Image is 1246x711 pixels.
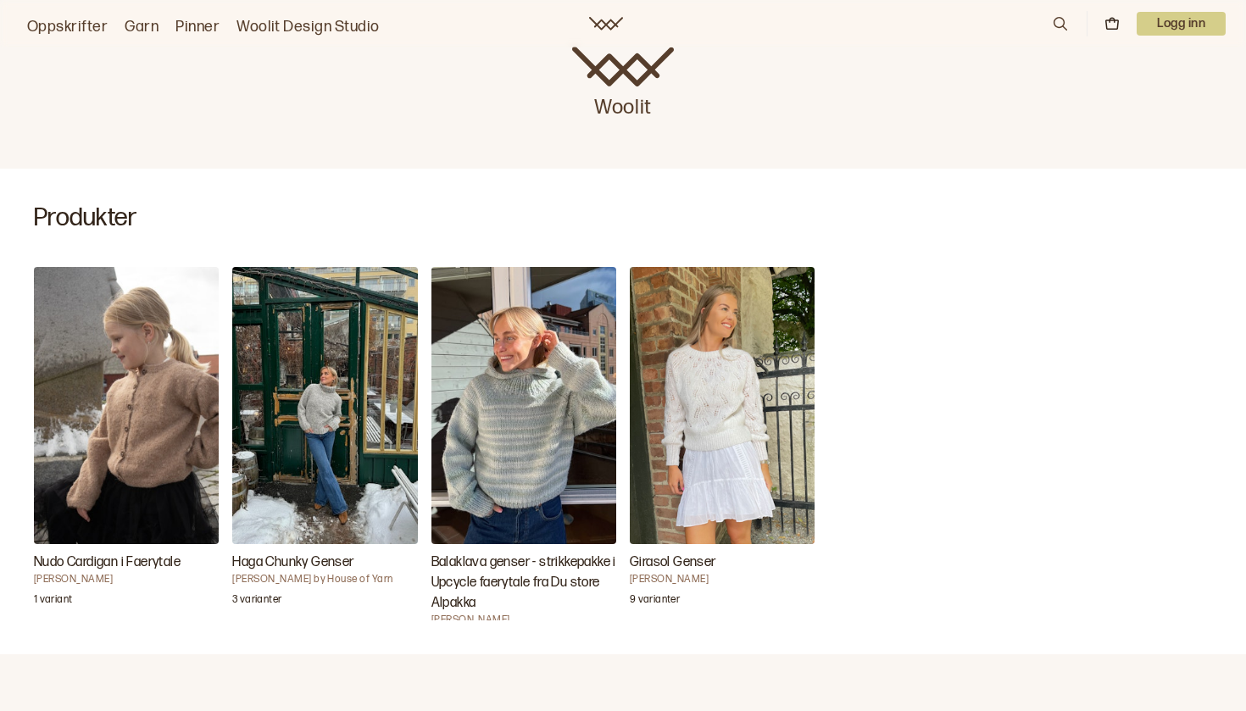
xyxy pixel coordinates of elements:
[630,573,815,586] h4: [PERSON_NAME]
[589,17,623,31] a: Woolit
[34,267,219,544] img: Brit Frafjord ØrstavikNudo Cardigan i Faerytale
[27,15,108,39] a: Oppskrifter
[34,267,219,620] a: Nudo Cardigan i Faerytale
[232,573,417,586] h4: [PERSON_NAME] by House of Yarn
[572,87,674,121] p: Woolit
[34,573,219,586] h4: [PERSON_NAME]
[431,267,616,544] img: Brit Frafjord ØrstavikBalaklava genser - strikkepakke i Upcycle faerytale fra Du store Alpakka
[431,614,616,627] h4: [PERSON_NAME]
[125,15,159,39] a: Garn
[34,593,72,610] p: 1 variant
[1137,12,1226,36] button: User dropdown
[34,553,219,573] h3: Nudo Cardigan i Faerytale
[431,553,616,614] h3: Balaklava genser - strikkepakke i Upcycle faerytale fra Du store Alpakka
[630,553,815,573] h3: Girasol Genser
[232,553,417,573] h3: Haga Chunky Genser
[232,267,417,544] img: Øyunn Krogh by House of YarnHaga Chunky Genser
[431,267,616,620] a: Balaklava genser - strikkepakke i Upcycle faerytale fra Du store Alpakka
[572,47,674,121] a: Woolit
[175,15,220,39] a: Pinner
[630,267,815,620] a: Girasol Genser
[1137,12,1226,36] p: Logg inn
[572,47,674,87] img: Woolit
[236,15,380,39] a: Woolit Design Studio
[232,593,281,610] p: 3 varianter
[630,267,815,545] img: Trine Lise HøysethGirasol Genser
[232,267,417,620] a: Haga Chunky Genser
[630,593,680,610] p: 9 varianter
